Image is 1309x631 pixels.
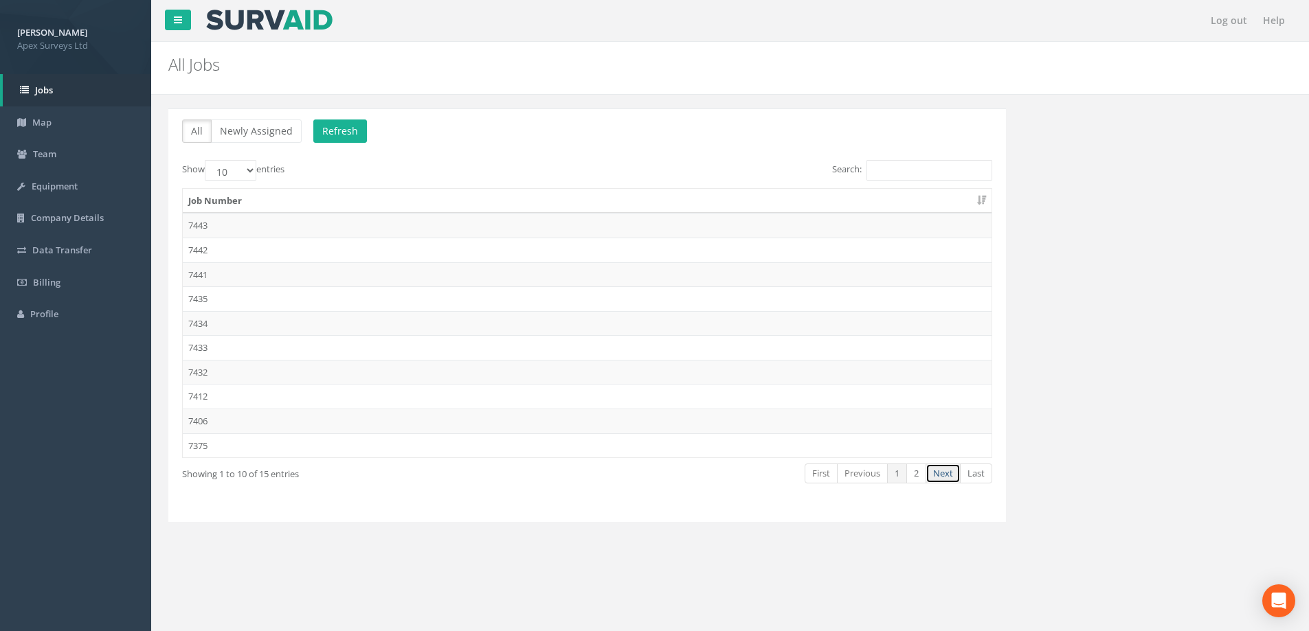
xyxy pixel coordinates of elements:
[183,213,992,238] td: 7443
[887,463,907,483] a: 1
[32,244,92,256] span: Data Transfer
[906,463,926,483] a: 2
[17,26,87,38] strong: [PERSON_NAME]
[1262,584,1295,617] div: Open Intercom Messenger
[17,23,134,51] a: [PERSON_NAME] Apex Surveys Ltd
[183,409,992,433] td: 7406
[182,160,284,181] label: Show entries
[837,463,888,483] a: Previous
[33,148,56,160] span: Team
[183,262,992,287] td: 7441
[960,463,992,483] a: Last
[313,119,367,143] button: Refresh
[183,384,992,409] td: 7412
[183,433,992,458] td: 7375
[17,39,134,52] span: Apex Surveys Ltd
[182,119,212,143] button: All
[205,160,256,181] select: Showentries
[832,160,992,181] label: Search:
[32,180,78,192] span: Equipment
[183,286,992,311] td: 7435
[31,211,104,224] span: Company Details
[168,56,1101,73] h2: All Jobs
[183,360,992,385] td: 7432
[866,160,992,181] input: Search:
[183,238,992,262] td: 7442
[182,462,508,481] div: Showing 1 to 10 of 15 entries
[33,276,60,288] span: Billing
[35,84,53,96] span: Jobs
[926,463,961,483] a: Next
[30,308,58,320] span: Profile
[183,189,992,214] th: Job Number: activate to sort column ascending
[3,74,151,106] a: Jobs
[211,119,302,143] button: Newly Assigned
[805,463,838,483] a: First
[32,116,52,128] span: Map
[183,311,992,336] td: 7434
[183,335,992,360] td: 7433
